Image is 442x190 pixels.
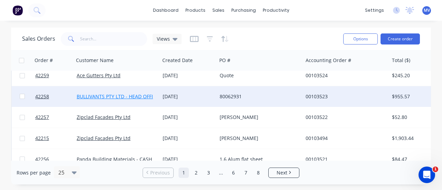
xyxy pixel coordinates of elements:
div: 00103522 [306,114,382,121]
a: Page 6 [228,168,239,178]
a: 42257 [35,107,77,128]
div: settings [362,5,387,16]
a: Panda Building Materials - CASH SALE [77,156,164,162]
div: 00103524 [306,72,382,79]
div: 1.6 Alum flat sheet [220,156,296,163]
a: Zipclad Facades Pty Ltd [77,135,131,141]
div: [PERSON_NAME] [220,135,296,142]
div: Quote [220,72,296,79]
span: Rows per page [17,169,51,176]
span: Views [157,35,170,42]
h1: Sales Orders [22,36,55,42]
span: 42215 [35,135,49,142]
span: 42256 [35,156,49,163]
div: 00103494 [306,135,382,142]
span: MV [424,7,430,13]
div: [PERSON_NAME] [220,114,296,121]
div: $955.57 [392,93,432,100]
div: 00103521 [306,156,382,163]
input: Search... [80,32,147,46]
a: Jump forward [216,168,226,178]
div: purchasing [228,5,259,16]
a: Previous page [143,169,173,176]
div: Accounting Order # [306,57,351,64]
a: Zipclad Facades Pty Ltd [77,114,131,120]
iframe: Intercom live chat [419,167,435,183]
div: $245.20 [392,72,432,79]
div: [DATE] [163,72,214,79]
div: [DATE] [163,156,214,163]
div: 00103523 [306,93,382,100]
a: BULLIVANTS PTY LTD - HEAD OFFICE [77,93,159,100]
div: $84.47 [392,156,432,163]
div: Total ($) [392,57,410,64]
div: [DATE] [163,93,214,100]
a: 42256 [35,149,77,170]
div: [DATE] [163,135,214,142]
div: PO # [219,57,230,64]
span: 1 [433,167,438,172]
a: Next page [269,169,299,176]
div: Created Date [162,57,193,64]
div: [DATE] [163,114,214,121]
ul: Pagination [140,168,302,178]
a: Page 3 [203,168,214,178]
img: Factory [12,5,23,16]
div: products [182,5,209,16]
div: 80062931 [220,93,296,100]
div: productivity [259,5,293,16]
span: Previous [150,169,170,176]
a: Page 7 [241,168,251,178]
a: Page 2 [191,168,201,178]
a: dashboard [150,5,182,16]
div: $1,903.44 [392,135,432,142]
button: Options [343,33,378,44]
a: 42215 [35,128,77,149]
a: Page 8 [253,168,263,178]
span: 42257 [35,114,49,121]
a: Ace Gutters Pty Ltd [77,72,121,79]
span: 42259 [35,72,49,79]
a: Page 1 is your current page [179,168,189,178]
span: 42258 [35,93,49,100]
a: 42259 [35,65,77,86]
span: Next [277,169,287,176]
button: Create order [381,33,420,44]
div: sales [209,5,228,16]
a: 42258 [35,86,77,107]
div: Order # [35,57,53,64]
div: $52.80 [392,114,432,121]
div: Customer Name [76,57,114,64]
